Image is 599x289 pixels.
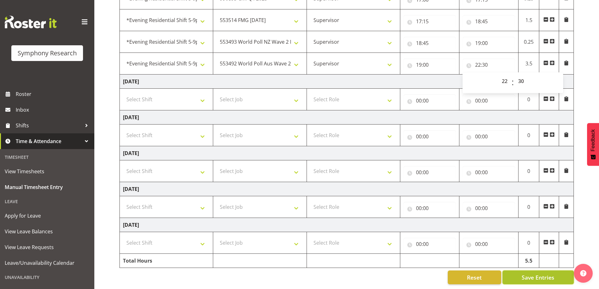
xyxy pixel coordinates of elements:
[590,129,596,151] span: Feedback
[2,224,93,239] a: View Leave Balances
[587,123,599,166] button: Feedback - Show survey
[467,273,482,281] span: Reset
[518,196,539,218] td: 0
[512,75,514,91] span: :
[403,94,456,107] input: Click to select...
[120,182,574,196] td: [DATE]
[5,167,90,176] span: View Timesheets
[120,75,574,89] td: [DATE]
[2,179,93,195] a: Manual Timesheet Entry
[518,9,539,31] td: 1.5
[403,130,456,143] input: Click to select...
[2,255,93,271] a: Leave/Unavailability Calendar
[463,130,515,143] input: Click to select...
[463,166,515,179] input: Click to select...
[2,151,93,164] div: Timesheet
[463,238,515,250] input: Click to select...
[518,53,539,75] td: 3.5
[518,160,539,182] td: 0
[463,37,515,49] input: Click to select...
[120,218,574,232] td: [DATE]
[403,202,456,214] input: Click to select...
[518,125,539,146] td: 0
[463,15,515,28] input: Click to select...
[2,195,93,208] div: Leave
[448,270,501,284] button: Reset
[2,164,93,179] a: View Timesheets
[120,146,574,160] td: [DATE]
[403,238,456,250] input: Click to select...
[502,270,574,284] button: Save Entries
[16,105,91,114] span: Inbox
[2,208,93,224] a: Apply for Leave
[16,136,82,146] span: Time & Attendance
[518,232,539,254] td: 0
[463,94,515,107] input: Click to select...
[403,58,456,71] input: Click to select...
[5,227,90,236] span: View Leave Balances
[403,15,456,28] input: Click to select...
[2,239,93,255] a: View Leave Requests
[463,202,515,214] input: Click to select...
[120,254,213,268] td: Total Hours
[5,182,90,192] span: Manual Timesheet Entry
[403,166,456,179] input: Click to select...
[518,254,539,268] td: 5.5
[522,273,554,281] span: Save Entries
[5,16,57,28] img: Rosterit website logo
[16,121,82,130] span: Shifts
[18,48,77,58] div: Symphony Research
[16,89,91,99] span: Roster
[5,258,90,268] span: Leave/Unavailability Calendar
[5,242,90,252] span: View Leave Requests
[518,31,539,53] td: 0.25
[463,58,515,71] input: Click to select...
[120,110,574,125] td: [DATE]
[518,89,539,110] td: 0
[403,37,456,49] input: Click to select...
[2,271,93,284] div: Unavailability
[580,270,586,276] img: help-xxl-2.png
[5,211,90,220] span: Apply for Leave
